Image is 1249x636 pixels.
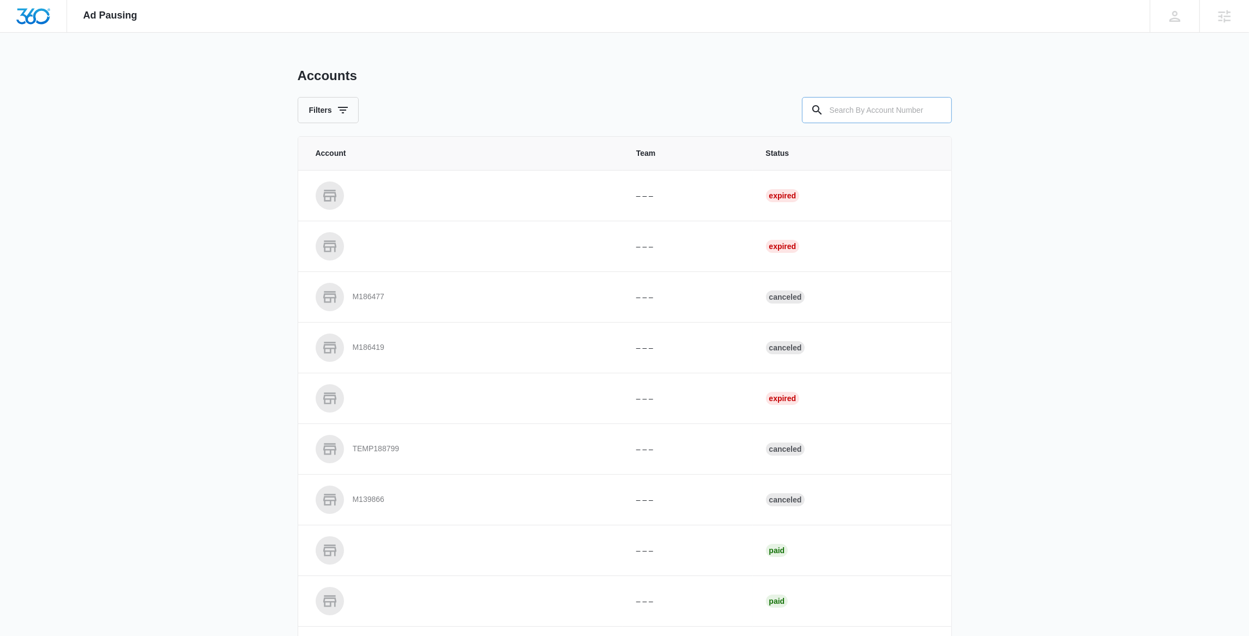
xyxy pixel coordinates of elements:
[316,334,610,362] a: M186419
[316,435,610,463] a: TEMP188799
[636,342,740,354] p: – – –
[298,97,359,123] button: Filters
[766,493,805,506] div: Canceled
[802,97,952,123] input: Search By Account Number
[766,595,788,608] div: Paid
[636,190,740,202] p: – – –
[636,494,740,506] p: – – –
[766,392,800,405] div: Expired
[353,444,400,455] p: TEMP188799
[636,292,740,303] p: – – –
[316,486,610,514] a: M139866
[766,148,934,159] span: Status
[298,68,357,84] h1: Accounts
[766,189,800,202] div: Expired
[636,596,740,607] p: – – –
[766,544,788,557] div: Paid
[636,545,740,556] p: – – –
[636,148,740,159] span: Team
[353,494,384,505] p: M139866
[636,393,740,404] p: – – –
[353,342,384,353] p: M186419
[316,148,610,159] span: Account
[636,241,740,252] p: – – –
[766,443,805,456] div: Canceled
[766,341,805,354] div: Canceled
[636,444,740,455] p: – – –
[83,10,137,21] span: Ad Pausing
[766,290,805,304] div: Canceled
[353,292,384,302] p: M186477
[766,240,800,253] div: Expired
[316,283,610,311] a: M186477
